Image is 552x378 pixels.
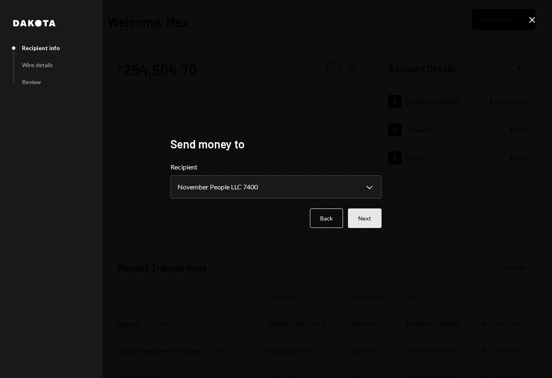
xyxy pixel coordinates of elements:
[170,162,382,172] label: Recipient
[22,78,41,85] div: Review
[22,44,60,51] div: Recipient info
[310,208,343,228] button: Back
[170,136,382,152] h2: Send money to
[22,61,53,68] div: Wire details
[348,208,382,228] button: Next
[170,175,382,199] button: Recipient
